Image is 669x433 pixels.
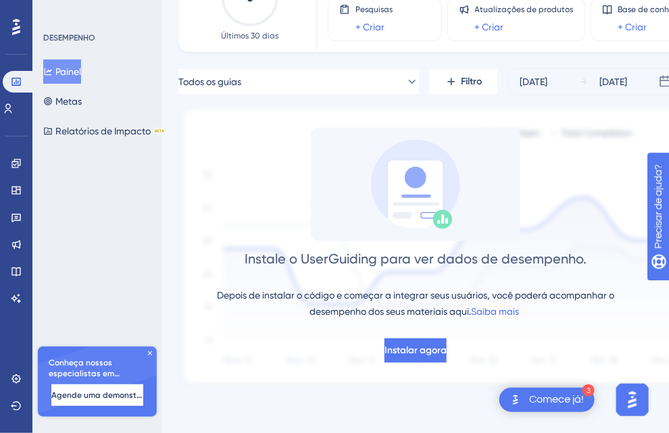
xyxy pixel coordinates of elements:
font: DESEMPENHO [43,33,95,43]
font: Depois de instalar o código e começar a integrar seus usuários, você poderá acompanhar o desempen... [217,290,614,317]
font: + Criar [475,22,504,32]
font: Instalar agora [385,345,447,356]
iframe: Iniciador do Assistente de IA do UserGuiding [612,380,653,420]
font: Precisar de ajuda? [32,6,116,16]
font: Agende uma demonstração [51,390,159,400]
font: Atualizações de produtos [475,5,574,14]
font: Conheça nossos especialistas em integração 🎧 [49,358,120,389]
font: BETA [155,128,164,133]
button: Relatórios de ImpactoBETA [43,119,166,143]
font: Últimos 30 dias [222,31,279,41]
font: Todos os guias [178,76,241,87]
font: Filtro [462,76,482,87]
font: Comece já! [529,394,584,405]
font: Instale o UserGuiding para ver dados de desempenho. [245,251,587,267]
font: Metas [55,96,82,107]
button: Metas [43,89,82,113]
font: + Criar [618,22,647,32]
font: [DATE] [599,76,627,87]
button: Agende uma demonstração [51,384,143,406]
button: Painel [43,59,81,84]
button: Instalar agora [385,338,447,363]
font: Pesquisas [355,5,393,14]
button: Todos os guias [178,68,419,95]
font: Relatórios de Impacto [55,126,151,136]
font: [DATE] [520,76,547,87]
button: Filtro [430,68,497,95]
div: Abra a lista de verificação Comece!, módulos restantes: 3 [499,388,595,412]
font: Painel [55,66,81,77]
font: 3 [587,387,591,394]
img: imagem-do-lançador-texto-alternativo [507,392,524,408]
font: + Criar [355,22,385,32]
a: Saiba mais [472,306,520,317]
